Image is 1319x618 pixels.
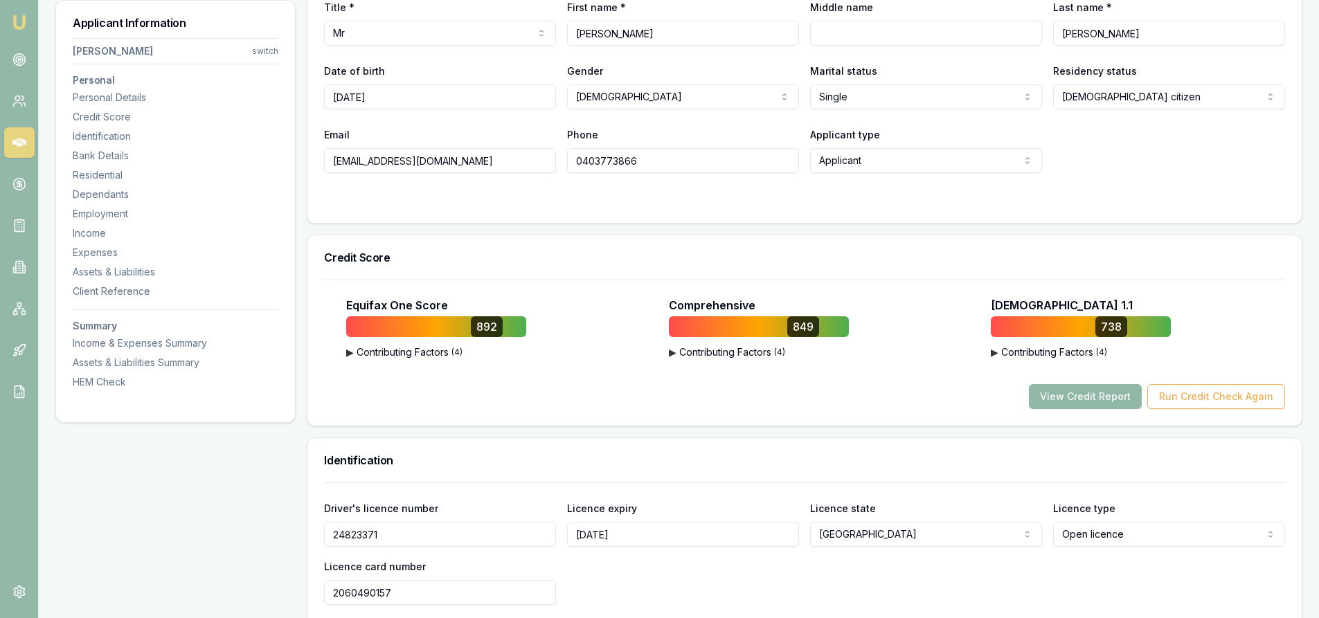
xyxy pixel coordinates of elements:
[346,345,526,359] button: ▶Contributing Factors(4)
[324,84,556,109] input: DD/MM/YYYY
[1053,502,1115,514] label: Licence type
[774,347,785,358] span: ( 4 )
[324,455,1285,466] h3: Identification
[73,149,278,163] div: Bank Details
[567,1,626,13] label: First name *
[810,1,873,13] label: Middle name
[1053,65,1137,77] label: Residency status
[73,226,278,240] div: Income
[1095,316,1127,337] div: 738
[324,502,438,514] label: Driver's licence number
[73,336,278,350] div: Income & Expenses Summary
[73,188,278,201] div: Dependants
[810,129,880,140] label: Applicant type
[567,129,598,140] label: Phone
[1096,347,1107,358] span: ( 4 )
[1029,384,1142,409] button: View Credit Report
[73,207,278,221] div: Employment
[669,297,755,313] p: Comprehensive
[567,502,637,514] label: Licence expiry
[11,14,28,30] img: emu-icon-u.png
[324,1,355,13] label: Title *
[73,75,278,85] h3: Personal
[1147,384,1285,409] button: Run Credit Check Again
[567,65,603,77] label: Gender
[324,65,385,77] label: Date of birth
[669,345,849,359] button: ▶Contributing Factors(4)
[810,65,877,77] label: Marital status
[324,252,1285,263] h3: Credit Score
[73,129,278,143] div: Identification
[324,129,350,140] label: Email
[73,246,278,260] div: Expenses
[73,110,278,124] div: Credit Score
[73,321,278,331] h3: Summary
[324,522,556,547] input: Enter driver's licence number
[73,91,278,104] div: Personal Details
[471,316,503,337] div: 892
[991,345,998,359] span: ▶
[567,148,799,173] input: 0431 234 567
[73,17,278,28] h3: Applicant Information
[73,284,278,298] div: Client Reference
[669,345,676,359] span: ▶
[73,168,278,182] div: Residential
[73,44,153,58] div: [PERSON_NAME]
[73,356,278,370] div: Assets & Liabilities Summary
[324,580,556,605] input: Enter driver's licence card number
[991,345,1171,359] button: ▶Contributing Factors(4)
[346,345,354,359] span: ▶
[810,502,876,514] label: Licence state
[787,316,819,337] div: 849
[73,265,278,279] div: Assets & Liabilities
[346,297,448,313] p: Equifax One Score
[451,347,463,358] span: ( 4 )
[1053,1,1112,13] label: Last name *
[324,561,426,572] label: Licence card number
[73,375,278,389] div: HEM Check
[991,297,1133,313] p: [DEMOGRAPHIC_DATA] 1.1
[252,46,278,57] div: switch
